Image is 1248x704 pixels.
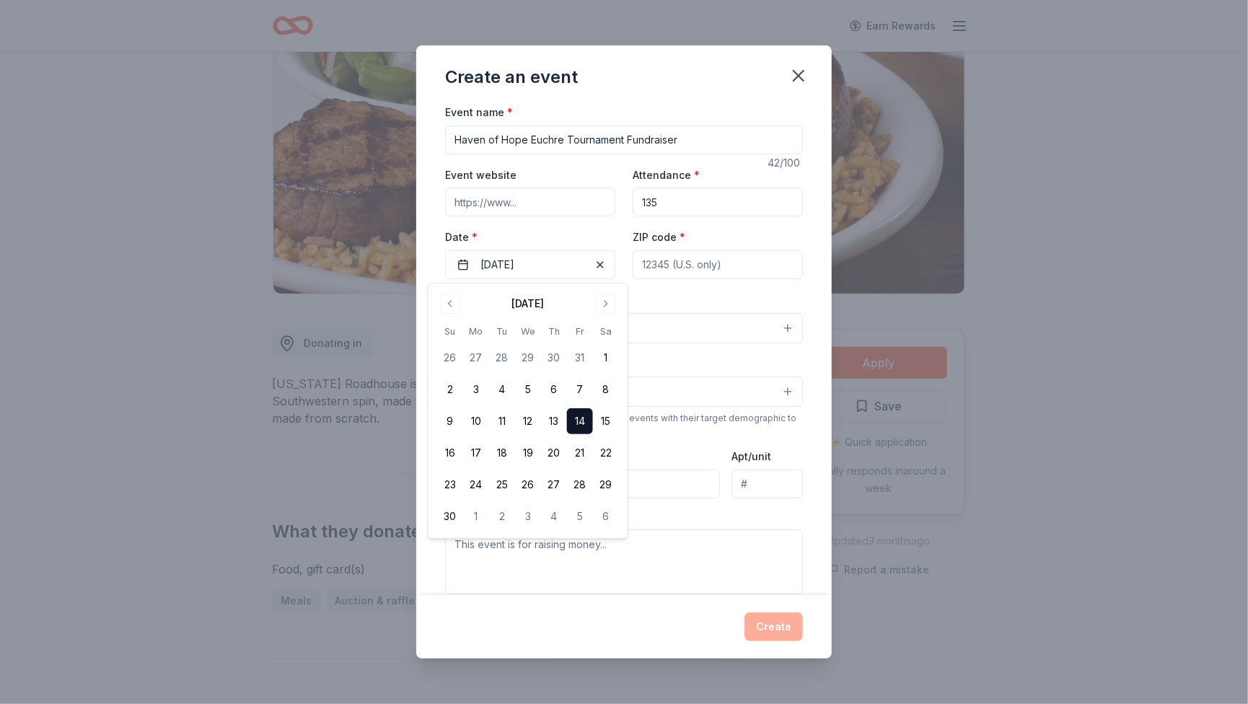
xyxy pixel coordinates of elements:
[463,377,489,402] button: 3
[463,345,489,371] button: 27
[541,440,567,466] button: 20
[489,324,515,339] th: Tuesday
[567,440,593,466] button: 21
[437,324,463,339] th: Sunday
[437,345,463,371] button: 26
[593,503,619,529] button: 6
[437,377,463,402] button: 2
[463,440,489,466] button: 17
[541,503,567,529] button: 4
[463,324,489,339] th: Monday
[633,230,685,245] label: ZIP code
[567,472,593,498] button: 28
[593,324,619,339] th: Saturday
[489,503,515,529] button: 2
[445,168,517,182] label: Event website
[593,408,619,434] button: 15
[541,408,567,434] button: 13
[515,503,541,529] button: 3
[445,66,578,89] div: Create an event
[463,472,489,498] button: 24
[515,324,541,339] th: Wednesday
[541,324,567,339] th: Thursday
[633,168,700,182] label: Attendance
[593,472,619,498] button: 29
[463,408,489,434] button: 10
[768,154,803,172] div: 42 /100
[567,345,593,371] button: 31
[489,377,515,402] button: 4
[515,440,541,466] button: 19
[437,472,463,498] button: 23
[593,377,619,402] button: 8
[445,126,803,154] input: Spring Fundraiser
[511,295,544,312] div: [DATE]
[445,250,615,279] button: [DATE]
[596,294,616,314] button: Go to next month
[541,345,567,371] button: 30
[593,345,619,371] button: 1
[731,470,803,498] input: #
[489,440,515,466] button: 18
[593,440,619,466] button: 22
[489,472,515,498] button: 25
[445,188,615,216] input: https://www...
[633,250,803,279] input: 12345 (U.S. only)
[567,503,593,529] button: 5
[489,408,515,434] button: 11
[567,324,593,339] th: Friday
[633,188,803,216] input: 20
[515,345,541,371] button: 29
[567,377,593,402] button: 7
[567,408,593,434] button: 14
[445,105,513,120] label: Event name
[440,294,460,314] button: Go to previous month
[515,472,541,498] button: 26
[515,377,541,402] button: 5
[437,408,463,434] button: 9
[515,408,541,434] button: 12
[437,503,463,529] button: 30
[445,230,615,245] label: Date
[463,503,489,529] button: 1
[489,345,515,371] button: 28
[731,449,771,464] label: Apt/unit
[541,377,567,402] button: 6
[541,472,567,498] button: 27
[437,440,463,466] button: 16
